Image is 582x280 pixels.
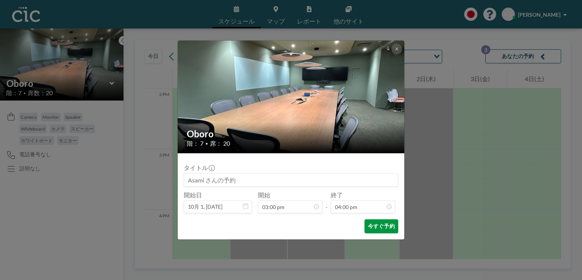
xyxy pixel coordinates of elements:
[187,140,203,147] span: 階： 7
[187,128,396,140] h2: Oboro
[210,140,230,147] span: 席： 20
[184,173,398,186] input: Asami さんの予約
[184,164,214,171] label: タイトル
[184,191,202,199] label: 開始日
[325,194,328,211] span: -
[365,219,398,233] button: 今すぐ予約
[331,191,343,199] label: 終了
[205,141,208,146] span: •
[258,191,270,199] label: 開始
